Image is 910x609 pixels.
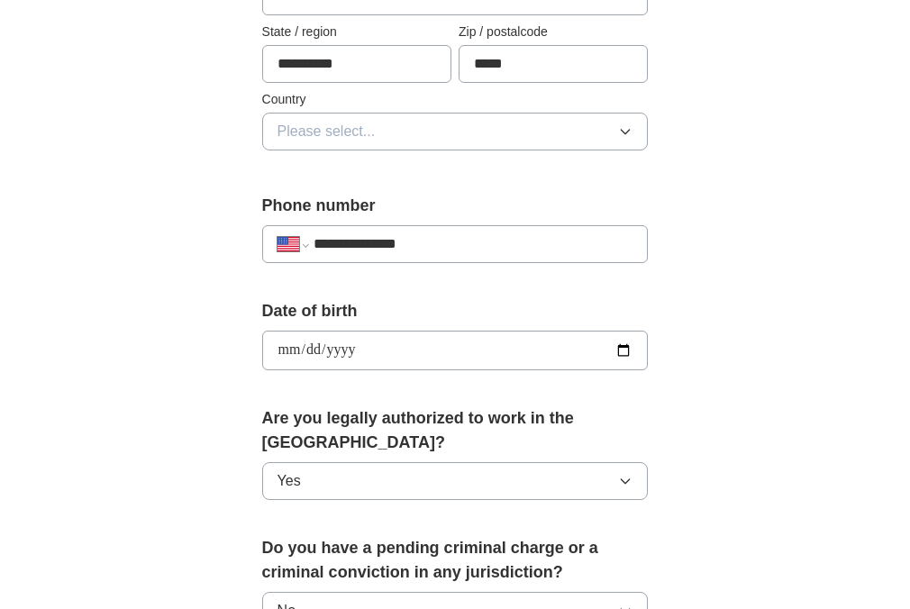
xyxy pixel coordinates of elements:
[278,470,301,492] span: Yes
[262,113,649,150] button: Please select...
[262,194,649,218] label: Phone number
[262,406,649,455] label: Are you legally authorized to work in the [GEOGRAPHIC_DATA]?
[459,23,648,41] label: Zip / postalcode
[262,90,649,109] label: Country
[262,536,649,585] label: Do you have a pending criminal charge or a criminal conviction in any jurisdiction?
[262,462,649,500] button: Yes
[278,121,376,142] span: Please select...
[262,299,649,323] label: Date of birth
[262,23,451,41] label: State / region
